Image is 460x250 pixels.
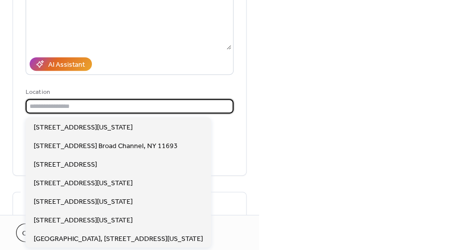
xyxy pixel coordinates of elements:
[30,57,92,71] button: AI Assistant
[34,178,133,188] span: [STREET_ADDRESS][US_STATE]
[22,228,49,239] span: Cancel
[48,60,85,70] div: AI Assistant
[34,141,178,151] span: [STREET_ADDRESS] Broad Channel, NY 11693
[16,223,55,242] button: Cancel
[26,87,232,97] div: Location
[34,159,97,170] span: [STREET_ADDRESS]
[34,196,133,207] span: [STREET_ADDRESS][US_STATE]
[34,122,133,133] span: [STREET_ADDRESS][US_STATE]
[34,215,133,225] span: [STREET_ADDRESS][US_STATE]
[34,233,203,244] span: [GEOGRAPHIC_DATA], [STREET_ADDRESS][US_STATE]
